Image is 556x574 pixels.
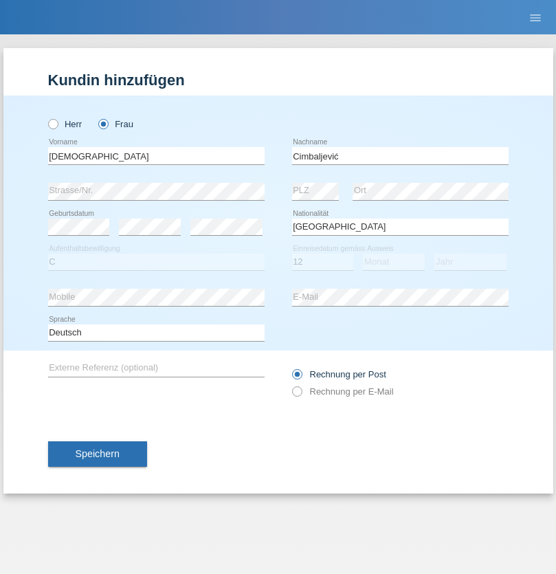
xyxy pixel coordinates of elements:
[98,119,133,129] label: Frau
[292,386,301,404] input: Rechnung per E-Mail
[48,119,57,128] input: Herr
[98,119,107,128] input: Frau
[48,71,509,89] h1: Kundin hinzufügen
[48,441,147,467] button: Speichern
[76,448,120,459] span: Speichern
[522,13,549,21] a: menu
[292,386,394,397] label: Rechnung per E-Mail
[48,119,82,129] label: Herr
[292,369,301,386] input: Rechnung per Post
[292,369,386,379] label: Rechnung per Post
[529,11,542,25] i: menu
